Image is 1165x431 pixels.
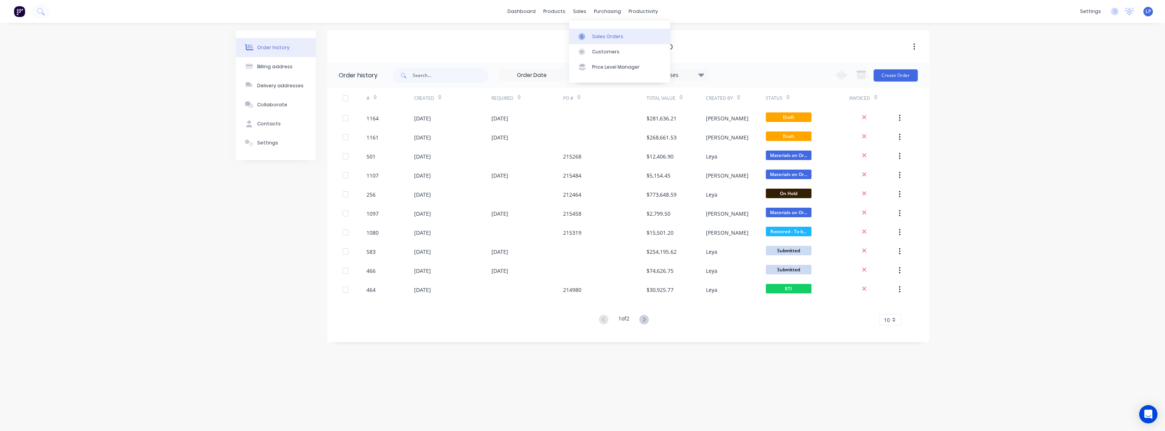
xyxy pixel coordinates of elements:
div: $254,195.62 [647,248,677,256]
div: 1161 [366,133,379,141]
div: Billing address [257,63,293,70]
div: Leya [706,267,717,275]
div: $268,661.53 [647,133,677,141]
div: Order history [339,71,378,80]
span: LP [1146,8,1151,15]
span: Draft [766,131,811,141]
div: 464 [366,286,376,294]
div: productivity [625,6,662,17]
div: Price Level Manager [592,64,640,70]
div: [DATE] [491,267,508,275]
div: Total Value [647,95,675,102]
div: $30,925.77 [647,286,674,294]
div: 214980 [563,286,581,294]
div: 1097 [366,210,379,218]
a: Sales Orders [569,29,670,44]
div: [DATE] [414,286,431,294]
span: Materials on Or... [766,170,811,179]
div: [DATE] [414,152,431,160]
input: Search... [413,68,488,83]
div: [PERSON_NAME] [706,171,749,179]
div: [DATE] [414,267,431,275]
span: On Hold [766,189,811,198]
div: 212464 [563,191,581,199]
a: Price Level Manager [569,59,670,75]
div: [PERSON_NAME] [706,210,749,218]
div: [DATE] [491,210,508,218]
button: Contacts [236,114,316,133]
div: [DATE] [414,114,431,122]
span: Materials on Or... [766,151,811,160]
div: 256 [366,191,376,199]
div: $12,406.90 [647,152,674,160]
img: Factory [14,6,25,17]
div: Invoiced [849,88,897,109]
div: Leya [706,191,717,199]
div: Order history [257,44,290,51]
div: Invoiced [849,95,870,102]
div: 215458 [563,210,581,218]
span: Rostered - To b... [766,227,811,236]
div: 1164 [366,114,379,122]
div: Created By [706,88,765,109]
div: Leya [706,286,717,294]
div: 583 [366,248,376,256]
div: [DATE] [491,171,508,179]
div: [DATE] [414,191,431,199]
div: Settings [257,139,278,146]
input: Order Date [500,70,564,81]
div: PO # [563,95,573,102]
button: Collaborate [236,95,316,114]
div: Contacts [257,120,281,127]
div: Required [491,88,563,109]
div: settings [1076,6,1105,17]
span: RTI [766,284,811,293]
div: 466 [366,267,376,275]
div: 501 [366,152,376,160]
div: Created By [706,95,733,102]
div: Status [766,95,783,102]
div: # [366,95,370,102]
div: Delivery addresses [257,82,304,89]
div: Open Intercom Messenger [1139,405,1157,423]
div: # [366,88,414,109]
button: Billing address [236,57,316,76]
div: Leya [706,248,717,256]
div: $5,154.45 [647,171,671,179]
div: Created [414,88,491,109]
span: 10 [884,316,890,324]
div: $773,648.59 [647,191,677,199]
div: PO # [563,88,647,109]
button: Delivery addresses [236,76,316,95]
div: 215268 [563,152,581,160]
div: $74,626.75 [647,267,674,275]
div: Created [414,95,434,102]
div: [DATE] [491,248,508,256]
div: [DATE] [414,210,431,218]
span: Draft [766,112,811,122]
div: $2,799.50 [647,210,671,218]
span: Submitted [766,246,811,255]
div: Required [491,95,514,102]
div: 1080 [366,229,379,237]
div: products [539,6,569,17]
div: Sales Orders [592,33,623,40]
div: sales [569,6,590,17]
span: Materials on Or... [766,208,811,217]
div: [DATE] [491,114,508,122]
div: [DATE] [414,133,431,141]
div: [PERSON_NAME] [706,114,749,122]
div: 1 of 2 [618,314,629,325]
div: 1107 [366,171,379,179]
div: Total Value [647,88,706,109]
div: 23 Statuses [645,71,709,79]
div: 215484 [563,171,581,179]
div: [DATE] [414,171,431,179]
div: Customers [592,48,619,55]
div: [DATE] [414,229,431,237]
div: [DATE] [414,248,431,256]
span: Submitted [766,265,811,274]
div: 215319 [563,229,581,237]
div: $281,636.21 [647,114,677,122]
div: [PERSON_NAME] [706,229,749,237]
